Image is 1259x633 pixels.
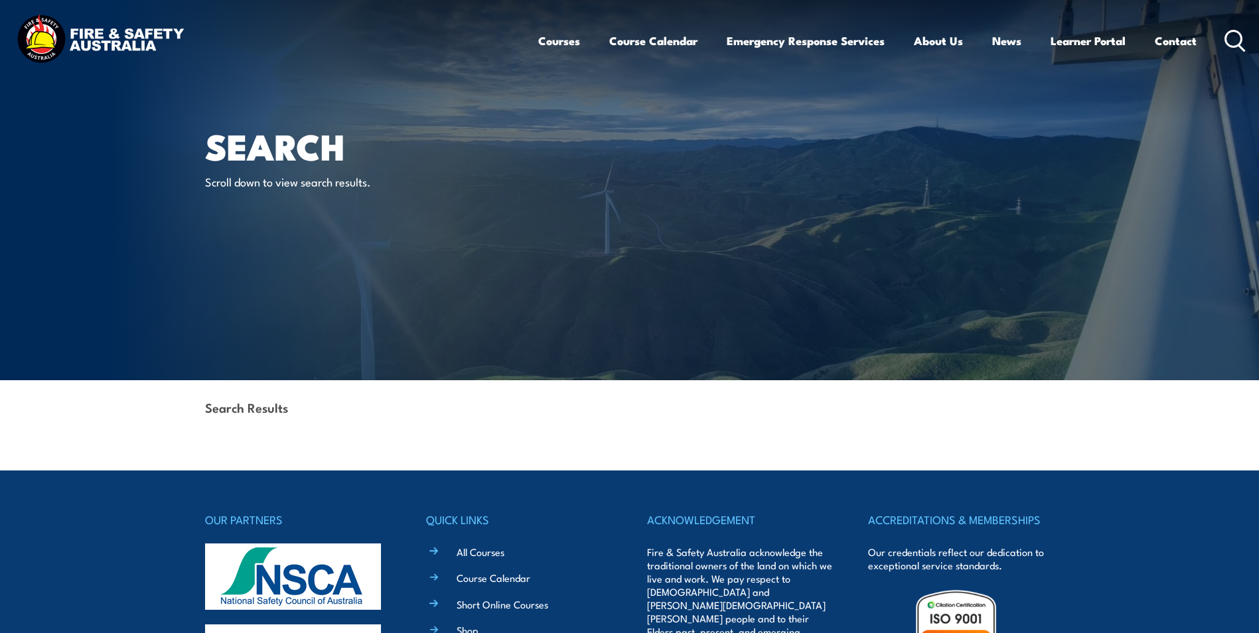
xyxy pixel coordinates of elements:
h4: QUICK LINKS [426,510,612,529]
strong: Search Results [205,398,288,416]
p: Our credentials reflect our dedication to exceptional service standards. [868,545,1054,572]
a: Emergency Response Services [727,23,885,58]
a: About Us [914,23,963,58]
a: All Courses [457,545,504,559]
a: Course Calendar [457,571,530,585]
img: nsca-logo-footer [205,543,381,610]
p: Scroll down to view search results. [205,174,447,189]
a: Course Calendar [609,23,698,58]
a: Contact [1155,23,1197,58]
a: Short Online Courses [457,597,548,611]
h4: ACKNOWLEDGEMENT [647,510,833,529]
h4: ACCREDITATIONS & MEMBERSHIPS [868,510,1054,529]
h1: Search [205,130,533,161]
a: Learner Portal [1051,23,1126,58]
a: Courses [538,23,580,58]
a: News [992,23,1021,58]
h4: OUR PARTNERS [205,510,391,529]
